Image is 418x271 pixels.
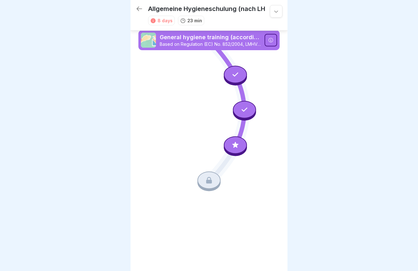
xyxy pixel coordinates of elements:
div: 8 days [158,17,173,24]
p: Allgemeine Hygieneschulung (nach LHMV §4) [148,5,287,13]
p: Based on Regulation (EC) No. 852/2004, LMHV, DIN10514 and IFSG. Annual repetition recommended. Th... [160,41,261,47]
img: gxsnf7ygjsfsmxd96jxi4ufn.png [141,33,156,48]
p: General hygiene training (according to LHMV §4) [160,33,261,41]
p: 23 min [187,17,202,24]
